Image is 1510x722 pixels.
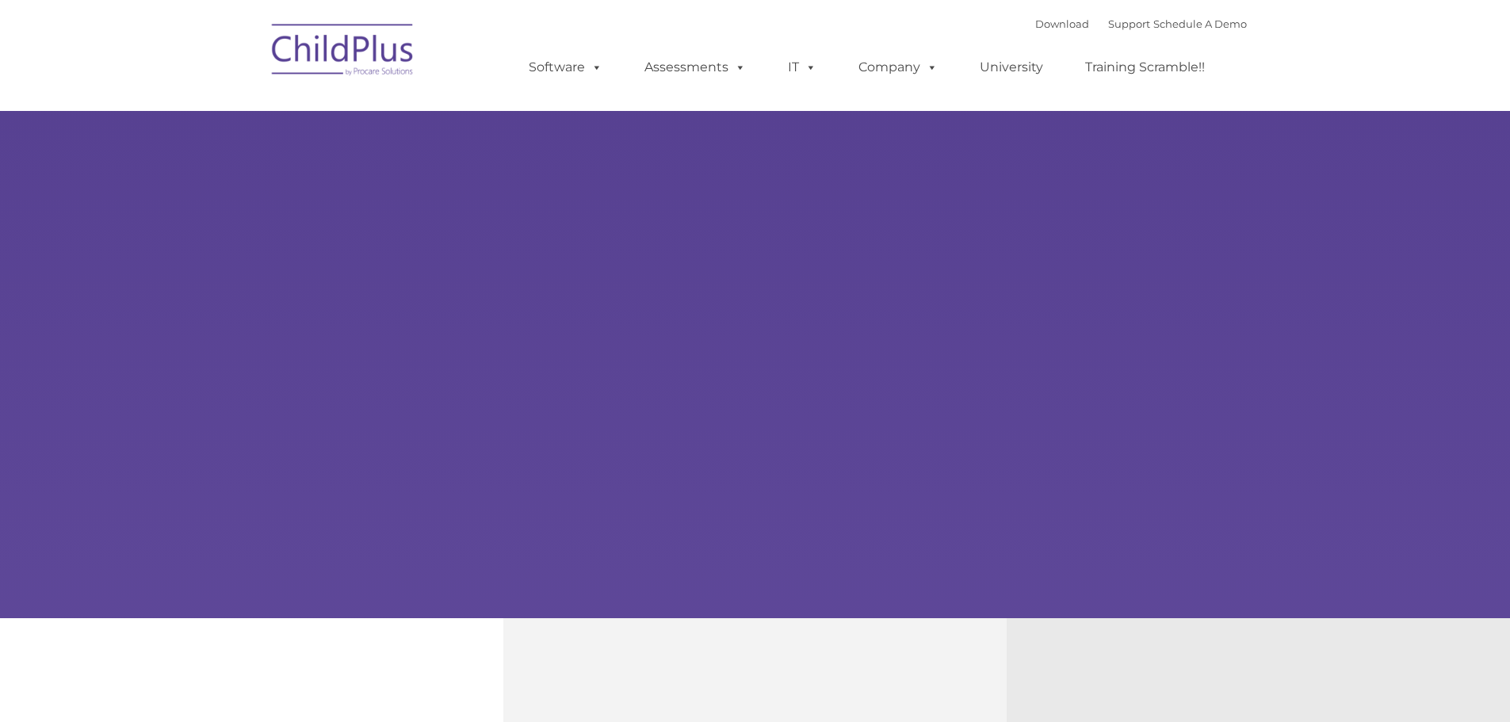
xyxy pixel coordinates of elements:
[843,52,954,83] a: Company
[1035,17,1247,30] font: |
[1108,17,1150,30] a: Support
[772,52,832,83] a: IT
[964,52,1059,83] a: University
[264,13,422,92] img: ChildPlus by Procare Solutions
[629,52,762,83] a: Assessments
[1035,17,1089,30] a: Download
[1069,52,1221,83] a: Training Scramble!!
[513,52,618,83] a: Software
[1153,17,1247,30] a: Schedule A Demo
